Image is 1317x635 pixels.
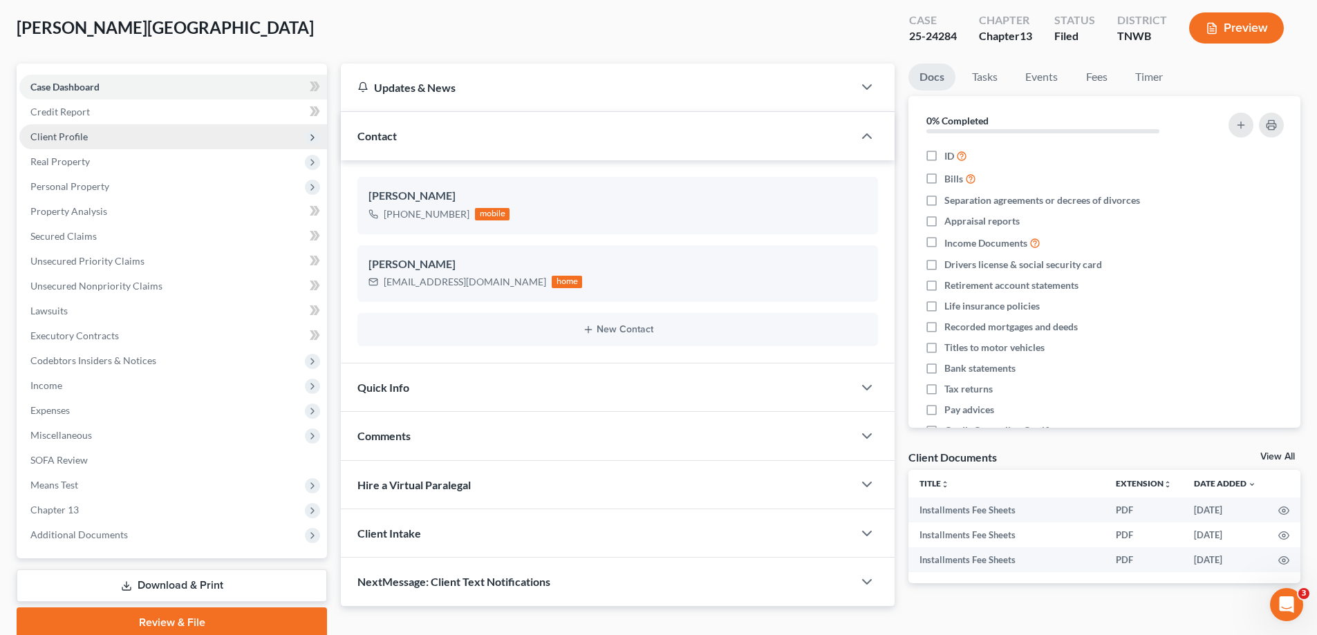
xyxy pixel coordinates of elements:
span: Quick Info [357,381,409,394]
span: Appraisal reports [944,214,1020,228]
span: Retirement account statements [944,278,1078,292]
span: Separation agreements or decrees of divorces [944,193,1140,207]
a: Credit Report [19,99,327,124]
i: expand_more [1248,480,1256,489]
a: Executory Contracts [19,323,327,348]
span: 3 [1298,588,1309,599]
span: Tax returns [944,382,993,396]
td: PDF [1105,497,1183,522]
span: SOFA Review [30,454,88,466]
span: Lawsuits [30,305,68,316]
a: Secured Claims [19,224,327,249]
span: Miscellaneous [30,429,92,441]
span: ID [944,149,954,163]
div: home [552,276,582,288]
span: Drivers license & social security card [944,258,1102,272]
span: Means Test [30,479,78,491]
span: NextMessage: Client Text Notifications [357,575,550,588]
span: Life insurance policies [944,299,1040,313]
span: Real Property [30,155,90,167]
div: [EMAIL_ADDRESS][DOMAIN_NAME] [384,275,546,289]
a: Fees [1074,64,1119,91]
i: unfold_more [1164,480,1172,489]
span: Personal Property [30,180,109,192]
td: [DATE] [1183,522,1267,547]
span: Chapter 13 [30,504,79,515]
a: SOFA Review [19,448,327,473]
span: Client Intake [357,527,421,540]
span: Credit Report [30,106,90,117]
a: Titleunfold_more [919,478,949,489]
a: Date Added expand_more [1194,478,1256,489]
span: Bills [944,172,963,186]
span: Hire a Virtual Paralegal [357,478,471,491]
span: Unsecured Priority Claims [30,255,144,267]
div: [PHONE_NUMBER] [384,207,469,221]
span: Bank statements [944,361,1016,375]
td: PDF [1105,522,1183,547]
div: TNWB [1117,28,1167,44]
a: Unsecured Nonpriority Claims [19,274,327,298]
div: [PERSON_NAME] [368,256,867,273]
a: Timer [1124,64,1174,91]
a: Property Analysis [19,199,327,224]
iframe: Intercom live chat [1270,588,1303,621]
div: Updates & News [357,80,837,95]
span: Case Dashboard [30,81,100,93]
td: [DATE] [1183,547,1267,572]
a: Tasks [961,64,1009,91]
span: Expenses [30,404,70,416]
div: Chapter [979,28,1032,44]
a: Lawsuits [19,298,327,323]
div: [PERSON_NAME] [368,188,867,205]
span: Comments [357,429,411,442]
a: View All [1260,452,1295,462]
div: Client Documents [908,450,997,464]
span: Income Documents [944,236,1027,250]
a: Extensionunfold_more [1116,478,1172,489]
span: Property Analysis [30,205,107,217]
a: Case Dashboard [19,75,327,99]
span: Codebtors Insiders & Notices [30,354,156,366]
td: [DATE] [1183,497,1267,522]
span: Pay advices [944,403,994,417]
span: Client Profile [30,131,88,142]
span: Unsecured Nonpriority Claims [30,280,162,292]
a: Docs [908,64,955,91]
a: Events [1014,64,1069,91]
div: 25-24284 [909,28,957,44]
strong: 0% Completed [926,115,989,126]
span: Credit Counseling Certificate [944,424,1068,437]
td: Installments Fee Sheets [908,522,1105,547]
span: Contact [357,129,397,142]
span: Executory Contracts [30,330,119,341]
span: Additional Documents [30,529,128,540]
span: Titles to motor vehicles [944,341,1045,354]
td: Installments Fee Sheets [908,497,1105,522]
div: Chapter [979,12,1032,28]
a: Unsecured Priority Claims [19,249,327,274]
span: Income [30,379,62,391]
div: mobile [475,208,510,220]
span: [PERSON_NAME][GEOGRAPHIC_DATA] [17,17,314,37]
div: Status [1054,12,1095,28]
button: New Contact [368,324,867,335]
a: Download & Print [17,569,327,602]
span: 13 [1020,29,1032,42]
div: District [1117,12,1167,28]
button: Preview [1189,12,1284,44]
span: Recorded mortgages and deeds [944,320,1078,334]
td: PDF [1105,547,1183,572]
span: Secured Claims [30,230,97,242]
i: unfold_more [941,480,949,489]
div: Filed [1054,28,1095,44]
td: Installments Fee Sheets [908,547,1105,572]
div: Case [909,12,957,28]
